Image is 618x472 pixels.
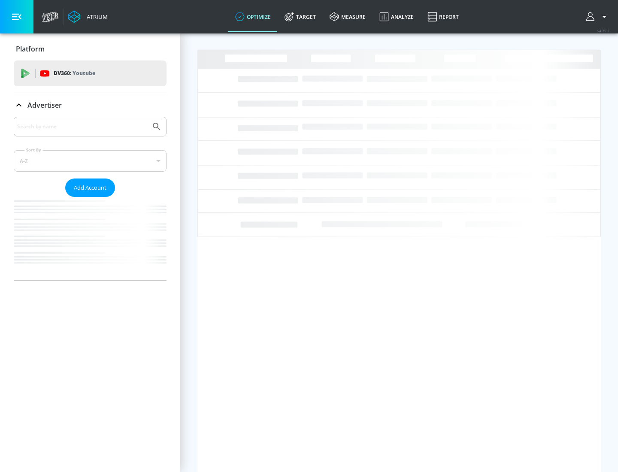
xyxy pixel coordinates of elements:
a: Atrium [68,10,108,23]
span: v 4.25.2 [597,28,609,33]
p: Platform [16,44,45,54]
div: Atrium [83,13,108,21]
nav: list of Advertiser [14,197,167,280]
a: measure [323,1,373,32]
p: Youtube [73,69,95,78]
button: Add Account [65,179,115,197]
a: Target [278,1,323,32]
a: Analyze [373,1,421,32]
div: Advertiser [14,93,167,117]
div: A-Z [14,150,167,172]
input: Search by name [17,121,147,132]
div: DV360: Youtube [14,61,167,86]
div: Advertiser [14,117,167,280]
div: Platform [14,37,167,61]
p: DV360: [54,69,95,78]
a: Report [421,1,466,32]
a: optimize [228,1,278,32]
label: Sort By [24,147,43,153]
span: Add Account [74,183,106,193]
p: Advertiser [27,100,62,110]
